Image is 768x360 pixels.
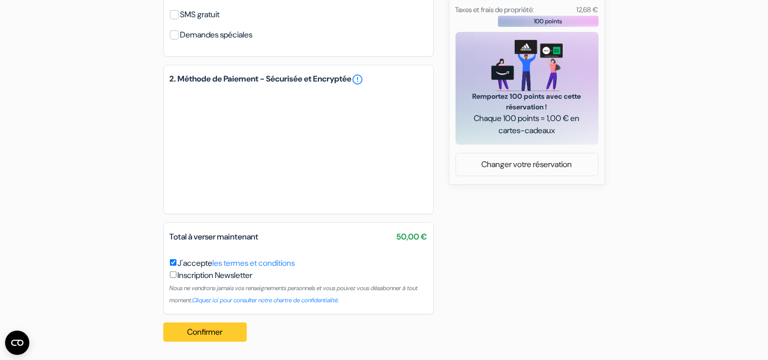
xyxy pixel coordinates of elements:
[468,91,586,112] span: Remportez 100 points avec cette réservation !
[170,231,259,242] span: Total à verser maintenant
[163,323,247,342] button: Confirmer
[178,269,253,282] label: Inscription Newsletter
[468,112,586,137] span: Chaque 100 points = 1,00 € en cartes-cadeaux
[178,257,295,269] label: J'accepte
[352,73,364,86] a: error_outline
[534,17,562,26] span: 100 points
[170,73,427,86] h5: 2. Méthode de Paiement - Sécurisée et Encryptée
[213,258,295,268] a: les termes et conditions
[170,284,418,304] small: Nous ne vendrons jamais vos renseignements personnels et vous pouvez vous désabonner à tout moment.
[576,5,598,14] small: 12,68 €
[456,155,598,174] a: Changer votre réservation
[180,8,220,22] label: SMS gratuit
[491,40,563,91] img: gift_card_hero_new.png
[168,88,429,208] iframe: Cadre de saisie sécurisé pour le paiement
[193,296,339,304] a: Cliquez ici pour consulter notre chartre de confidentialité.
[456,5,534,14] small: Taxes et frais de propriété:
[5,331,29,355] button: Ouvrir le widget CMP
[180,28,253,42] label: Demandes spéciales
[397,231,427,243] span: 50,00 €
